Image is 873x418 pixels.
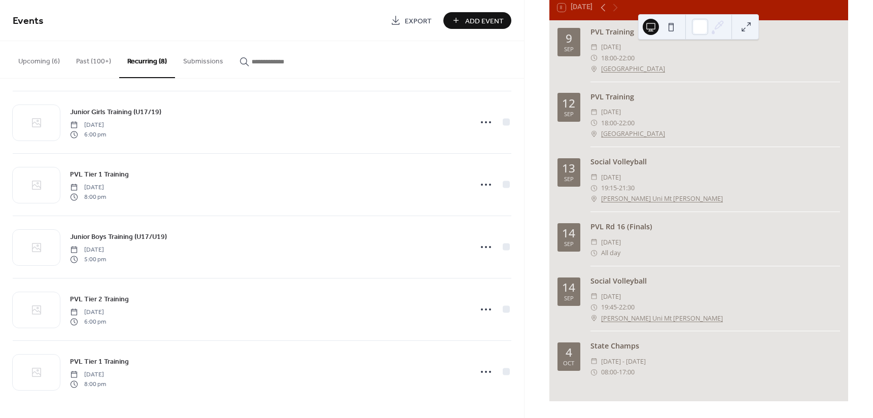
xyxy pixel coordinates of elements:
[562,163,575,175] div: 13
[70,246,106,255] span: [DATE]
[562,98,575,110] div: 12
[590,183,598,193] div: ​
[601,302,617,312] span: 19:45
[70,370,106,379] span: [DATE]
[617,183,619,193] span: -
[590,128,598,139] div: ​
[70,121,106,130] span: [DATE]
[590,42,598,52] div: ​
[70,293,129,305] a: PVL Tier 2 Training
[562,282,575,294] div: 14
[590,237,598,248] div: ​
[601,367,617,377] span: 08:00
[70,232,167,242] span: Junior Boys Training (U17/U19)
[562,228,575,239] div: 14
[590,193,598,204] div: ​
[590,91,840,102] div: PVL Training
[590,63,598,74] div: ​
[601,128,665,139] a: [GEOGRAPHIC_DATA]
[590,26,840,38] div: PVL Training
[70,183,106,192] span: [DATE]
[601,193,723,204] a: [PERSON_NAME] Uni Mt [PERSON_NAME]
[70,168,129,180] a: PVL Tier 1 Training
[601,356,646,367] span: [DATE] - [DATE]
[590,221,840,232] div: PVL Rd 16 (Finals)
[119,41,175,78] button: Recurring (8)
[443,12,511,29] button: Add Event
[601,42,621,52] span: [DATE]
[601,237,621,248] span: [DATE]
[70,379,106,389] span: 8:00 pm
[619,183,635,193] span: 21:30
[70,294,129,305] span: PVL Tier 2 Training
[70,357,129,367] span: PVL Tier 1 Training
[564,176,574,182] div: Sep
[617,118,619,128] span: -
[601,53,617,63] span: 18:00
[590,313,598,324] div: ​
[566,33,572,45] div: 9
[601,291,621,302] span: [DATE]
[590,248,598,258] div: ​
[566,347,572,359] div: 4
[590,291,598,302] div: ​
[70,255,106,264] span: 5:00 pm
[601,118,617,128] span: 18:00
[601,183,617,193] span: 19:15
[601,63,665,74] a: [GEOGRAPHIC_DATA]
[619,302,635,312] span: 22:00
[70,192,106,201] span: 8:00 pm
[590,172,598,183] div: ​
[68,41,119,77] button: Past (100+)
[70,356,129,367] a: PVL Tier 1 Training
[70,107,161,118] span: Junior Girls Training (U17/19)
[619,118,635,128] span: 22:00
[590,275,840,287] div: Social Volleyball
[590,367,598,377] div: ​
[70,231,167,242] a: Junior Boys Training (U17/U19)
[590,53,598,63] div: ​
[601,248,620,258] span: All day
[564,46,574,52] div: Sep
[70,317,106,326] span: 6:00 pm
[617,367,619,377] span: -
[601,313,723,324] a: [PERSON_NAME] Uni Mt [PERSON_NAME]
[590,118,598,128] div: ​
[617,302,619,312] span: -
[13,11,44,31] span: Events
[617,53,619,63] span: -
[590,302,598,312] div: ​
[590,107,598,117] div: ​
[383,12,439,29] a: Export
[563,360,574,366] div: Oct
[564,295,574,301] div: Sep
[175,41,231,77] button: Submissions
[590,340,840,352] div: State Champs
[590,156,840,167] div: Social Volleyball
[70,106,161,118] a: Junior Girls Training (U17/19)
[564,241,574,247] div: Sep
[10,41,68,77] button: Upcoming (6)
[619,53,635,63] span: 22:00
[70,169,129,180] span: PVL Tier 1 Training
[70,130,106,139] span: 6:00 pm
[465,16,504,26] span: Add Event
[70,308,106,317] span: [DATE]
[601,172,621,183] span: [DATE]
[601,107,621,117] span: [DATE]
[590,356,598,367] div: ​
[619,367,635,377] span: 17:00
[564,111,574,117] div: Sep
[405,16,432,26] span: Export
